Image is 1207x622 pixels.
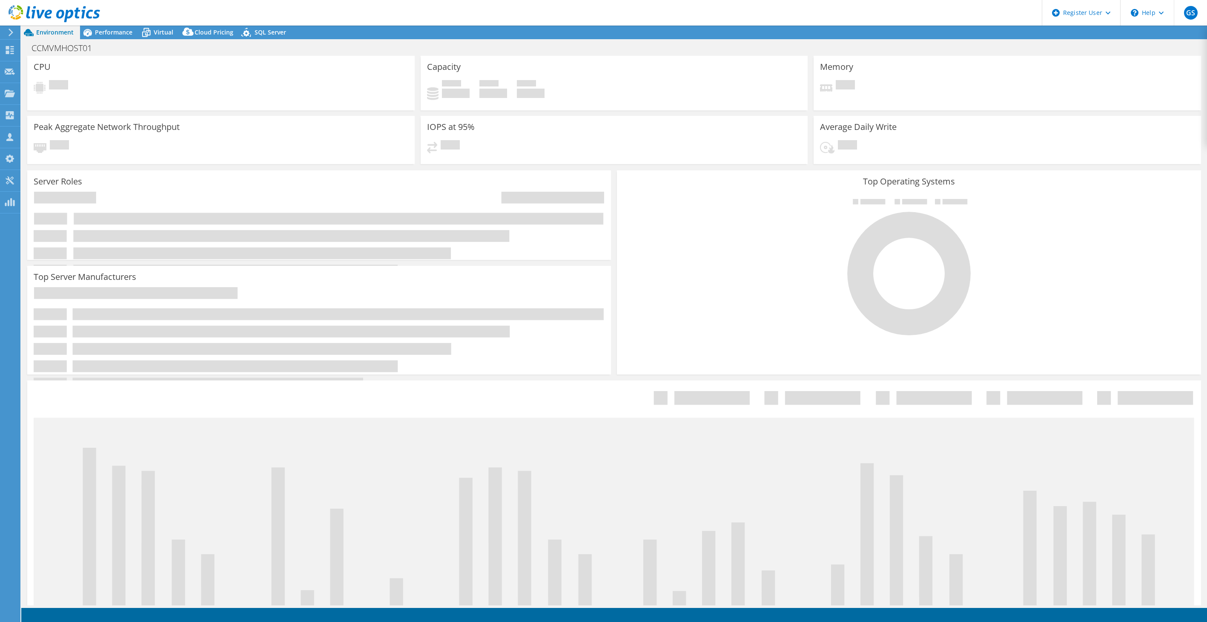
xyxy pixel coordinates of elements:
h3: Memory [820,62,853,72]
span: Virtual [154,28,173,36]
h3: Top Server Manufacturers [34,272,136,282]
span: SQL Server [255,28,286,36]
span: Pending [836,80,855,92]
h3: Server Roles [34,177,82,186]
h3: Top Operating Systems [623,177,1194,186]
h3: CPU [34,62,51,72]
h4: 0 GiB [442,89,470,98]
span: Used [442,80,461,89]
span: Pending [838,140,857,152]
span: Total [517,80,536,89]
h1: CCMVMHOST01 [28,43,105,53]
h3: Capacity [427,62,461,72]
span: Pending [441,140,460,152]
span: Environment [36,28,74,36]
h3: Peak Aggregate Network Throughput [34,122,180,132]
span: Cloud Pricing [195,28,233,36]
h3: Average Daily Write [820,122,897,132]
svg: \n [1131,9,1138,17]
span: Pending [50,140,69,152]
span: Pending [49,80,68,92]
span: GS [1184,6,1198,20]
h3: IOPS at 95% [427,122,475,132]
span: Free [479,80,499,89]
h4: 0 GiB [479,89,507,98]
span: Performance [95,28,132,36]
h4: 0 GiB [517,89,545,98]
